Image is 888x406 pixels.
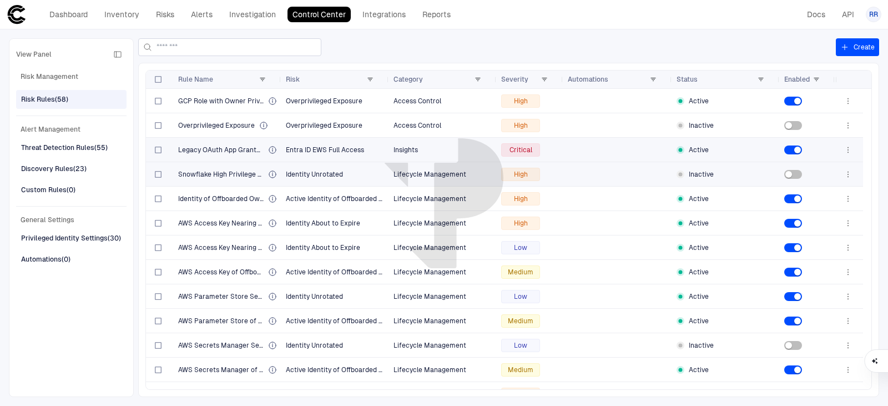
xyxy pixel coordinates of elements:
a: Docs [802,7,830,22]
span: Lifecycle Management [393,244,466,252]
div: An active identity of an employee who has been offboarded from the organization, posing a potenti... [268,317,277,325]
span: Active Identity of Offboarded Employee [286,268,409,276]
span: Lifecycle Management [393,268,466,276]
span: Inactive [689,341,714,350]
div: Identity has exceeded the recommended rotation timeframe [268,341,277,350]
span: Lifecycle Management [393,342,466,349]
div: The identity is approaching its expiration date and will soon become inactive, potentially disrup... [268,243,277,252]
span: Snowflake High Privilege Service Account Unrotated Password [178,170,264,179]
div: An OAuth App was granted high-risk legacy scopes, enabling unrestricted mailbox access via outdat... [268,146,277,154]
a: Alerts [186,7,218,22]
span: RR [869,10,878,19]
span: Lifecycle Management [393,219,466,227]
button: Create [836,38,879,56]
a: Risks [151,7,179,22]
a: API [837,7,859,22]
span: Entra ID EWS Full Access [286,146,364,154]
span: Alert Management [16,123,127,136]
span: Identity Unrotated [286,342,343,349]
span: Active [689,268,709,277]
span: Insights [393,146,418,154]
span: Risk Management [16,70,127,83]
span: Identity Unrotated [286,293,343,300]
span: Overprivileged Exposure [286,122,362,129]
div: An active identity of an employee who has been offboarded from the organization, posing a potenti... [268,268,277,277]
span: Access Control [393,122,441,129]
span: Active [689,292,709,301]
span: Overprivileged Exposure [286,97,362,105]
div: An active identity of an employee who has been offboarded from the organization, posing a potenti... [268,365,277,374]
span: Lifecycle Management [393,293,466,300]
span: Low [514,292,527,301]
span: Active [689,146,709,154]
span: Active Identity of Offboarded Owner [286,195,400,203]
span: Active [689,243,709,252]
span: Legacy OAuth App Granted Full Mailbox Access via EWS [178,146,264,154]
span: Severity [501,75,528,84]
div: Custom Rules (0) [21,185,75,195]
span: Inactive [689,121,714,130]
span: Medium [508,268,533,277]
span: Automations [568,75,608,84]
span: Identity About to Expire [286,219,360,227]
span: Inactive [689,170,714,179]
span: Lifecycle Management [393,195,466,203]
div: Identity has exceeded the recommended rotation timeframe [268,170,277,179]
span: Critical [509,146,532,154]
span: Active [689,365,709,374]
span: Overprivileged Exposure [178,121,255,130]
span: Active [689,219,709,228]
div: Automations (0) [21,254,70,264]
span: Active Identity of Offboarded Employee [286,366,409,374]
div: The identity holds unused permissions, unnecessarily expanding its attack surface and violating l... [259,121,268,130]
span: High [514,121,528,130]
div: The identity is approaching its expiration date and will soon become inactive, potentially disrup... [268,219,277,228]
span: Lifecycle Management [393,317,466,325]
a: Inventory [99,7,144,22]
span: AWS Parameter Store of Offboarded Employee [178,317,264,325]
a: Dashboard [44,7,93,22]
span: AWS Access Key Nearing Expiration (In Use) [178,219,264,228]
span: AWS Secrets Manager of Offboarded Employee [178,365,264,374]
div: Discovery Rules (23) [21,164,87,174]
a: Investigation [224,7,281,22]
span: Lifecycle Management [393,366,466,374]
span: Medium [508,317,533,325]
span: Active Identity of Offboarded Employee [286,317,409,325]
span: High [514,194,528,203]
span: Rule Name [178,75,213,84]
span: AWS Parameter Store Secret Unrotated [178,292,264,301]
span: GCP Role with Owner Privileges [178,97,264,106]
span: Active [689,194,709,203]
span: Identity of Offboarded Owner [178,194,264,203]
div: The identity holds a owner privileges, which grants full administrative access to all Google Clou... [268,97,277,106]
span: High [514,170,528,179]
span: AWS Access Key of Offboarded Employee [178,268,264,277]
span: General Settings [16,213,127,227]
div: An active identity of an owner who has been offboarded from the organization, posing a potential ... [268,194,277,203]
span: Identity Unrotated [286,171,343,178]
a: Reports [417,7,456,22]
span: Risk [286,75,300,84]
span: AWS Access Key Nearing Expiration (Stale) [178,243,264,252]
a: Control Center [287,7,351,22]
span: Medium [508,365,533,374]
a: Integrations [357,7,411,22]
span: Active [689,317,709,325]
span: View Panel [16,50,52,59]
button: RR [866,7,881,22]
span: Active [689,97,709,106]
div: Privileged Identity Settings (30) [21,233,121,243]
div: Threat Detection Rules (55) [21,143,108,153]
span: High [514,219,528,228]
span: AWS Secrets Manager Secret Unrotated [178,341,264,350]
span: Low [514,341,527,350]
span: High [514,97,528,106]
span: Access Control [393,97,441,105]
span: Lifecycle Management [393,171,466,178]
div: Identity has exceeded the recommended rotation timeframe [268,292,277,301]
span: Status [677,75,698,84]
div: Risk Rules (58) [21,94,68,104]
span: Identity About to Expire [286,244,360,252]
span: Low [514,243,527,252]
